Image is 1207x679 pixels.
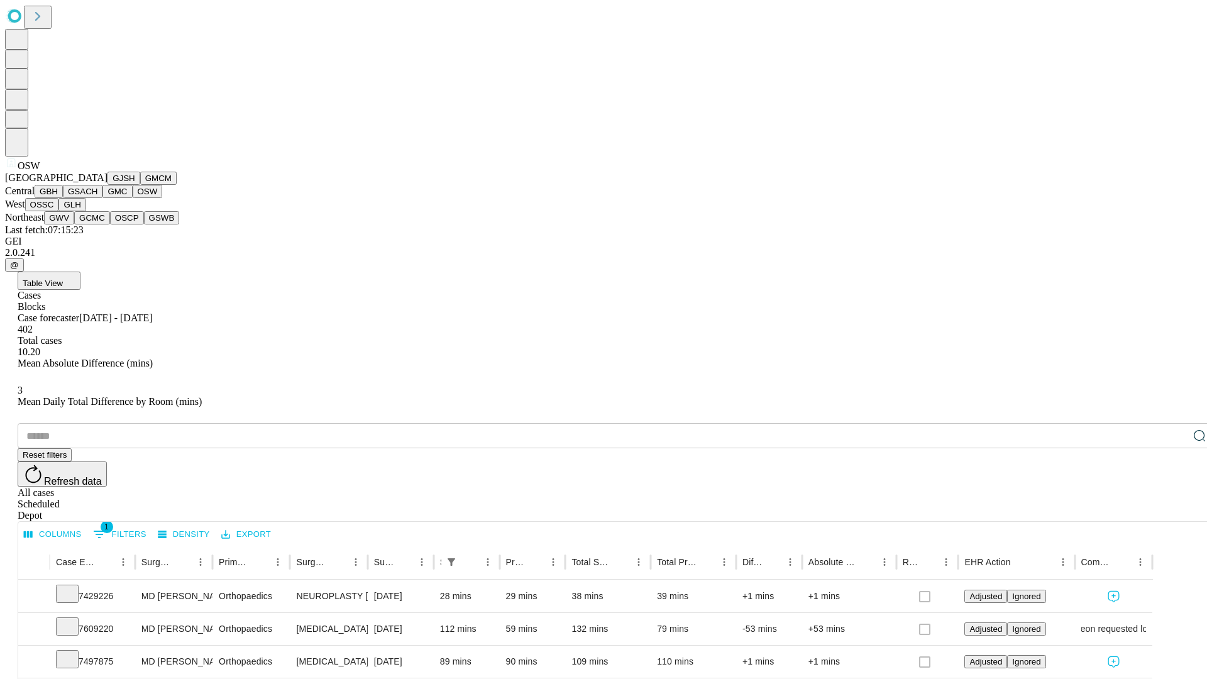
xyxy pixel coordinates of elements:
[18,324,33,334] span: 402
[219,580,284,612] div: Orthopaedics
[1132,553,1149,571] button: Menu
[35,185,63,198] button: GBH
[374,580,427,612] div: [DATE]
[964,655,1007,668] button: Adjusted
[571,557,611,567] div: Total Scheduled Duration
[329,553,347,571] button: Sort
[58,198,85,211] button: GLH
[44,211,74,224] button: GWV
[144,211,180,224] button: GSWB
[25,586,43,608] button: Expand
[114,553,132,571] button: Menu
[219,613,284,645] div: Orthopaedics
[413,553,431,571] button: Menu
[374,557,394,567] div: Surgery Date
[90,524,150,544] button: Show filters
[657,613,730,645] div: 79 mins
[1081,613,1146,645] div: Surgeon requested longer
[969,624,1002,634] span: Adjusted
[269,553,287,571] button: Menu
[56,646,129,678] div: 7497875
[1012,657,1040,666] span: Ignored
[79,312,152,323] span: [DATE] - [DATE]
[110,211,144,224] button: OSCP
[174,553,192,571] button: Sort
[395,553,413,571] button: Sort
[1054,553,1072,571] button: Menu
[18,358,153,368] span: Mean Absolute Difference (mins)
[374,646,427,678] div: [DATE]
[133,185,163,198] button: OSW
[920,553,937,571] button: Sort
[107,172,140,185] button: GJSH
[5,258,24,272] button: @
[25,619,43,641] button: Expand
[742,646,796,678] div: +1 mins
[296,613,361,645] div: [MEDICAL_DATA] PALMAR OPEN PARTIAL
[1114,553,1132,571] button: Sort
[140,172,177,185] button: GMCM
[18,160,40,171] span: OSW
[5,224,84,235] span: Last fetch: 07:15:23
[1012,553,1030,571] button: Sort
[506,613,559,645] div: 59 mins
[479,553,497,571] button: Menu
[296,557,328,567] div: Surgery Name
[808,613,890,645] div: +53 mins
[969,592,1002,601] span: Adjusted
[443,553,460,571] div: 1 active filter
[964,622,1007,636] button: Adjusted
[56,580,129,612] div: 7429226
[101,521,113,533] span: 1
[742,557,763,567] div: Difference
[56,557,96,567] div: Case Epic Id
[657,557,697,567] div: Total Predicted Duration
[571,613,644,645] div: 132 mins
[657,646,730,678] div: 110 mins
[5,185,35,196] span: Central
[903,557,919,567] div: Resolved in EHR
[808,580,890,612] div: +1 mins
[969,657,1002,666] span: Adjusted
[5,199,25,209] span: West
[155,525,213,544] button: Density
[23,450,67,460] span: Reset filters
[25,198,59,211] button: OSSC
[10,260,19,270] span: @
[18,335,62,346] span: Total cases
[964,590,1007,603] button: Adjusted
[1007,655,1045,668] button: Ignored
[698,553,715,571] button: Sort
[657,580,730,612] div: 39 mins
[192,553,209,571] button: Menu
[141,613,206,645] div: MD [PERSON_NAME] C [PERSON_NAME]
[25,651,43,673] button: Expand
[506,580,559,612] div: 29 mins
[97,553,114,571] button: Sort
[5,247,1202,258] div: 2.0.241
[5,236,1202,247] div: GEI
[18,385,23,395] span: 3
[141,557,173,567] div: Surgeon Name
[764,553,781,571] button: Sort
[296,580,361,612] div: NEUROPLASTY [MEDICAL_DATA] AT [GEOGRAPHIC_DATA]
[18,448,72,461] button: Reset filters
[374,613,427,645] div: [DATE]
[440,646,493,678] div: 89 mins
[218,525,274,544] button: Export
[18,312,79,323] span: Case forecaster
[440,557,441,567] div: Scheduled In Room Duration
[5,212,44,223] span: Northeast
[21,525,85,544] button: Select columns
[630,553,648,571] button: Menu
[544,553,562,571] button: Menu
[527,553,544,571] button: Sort
[1012,592,1040,601] span: Ignored
[141,646,206,678] div: MD [PERSON_NAME] C [PERSON_NAME]
[876,553,893,571] button: Menu
[742,580,796,612] div: +1 mins
[18,272,80,290] button: Table View
[1012,624,1040,634] span: Ignored
[56,613,129,645] div: 7609220
[461,553,479,571] button: Sort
